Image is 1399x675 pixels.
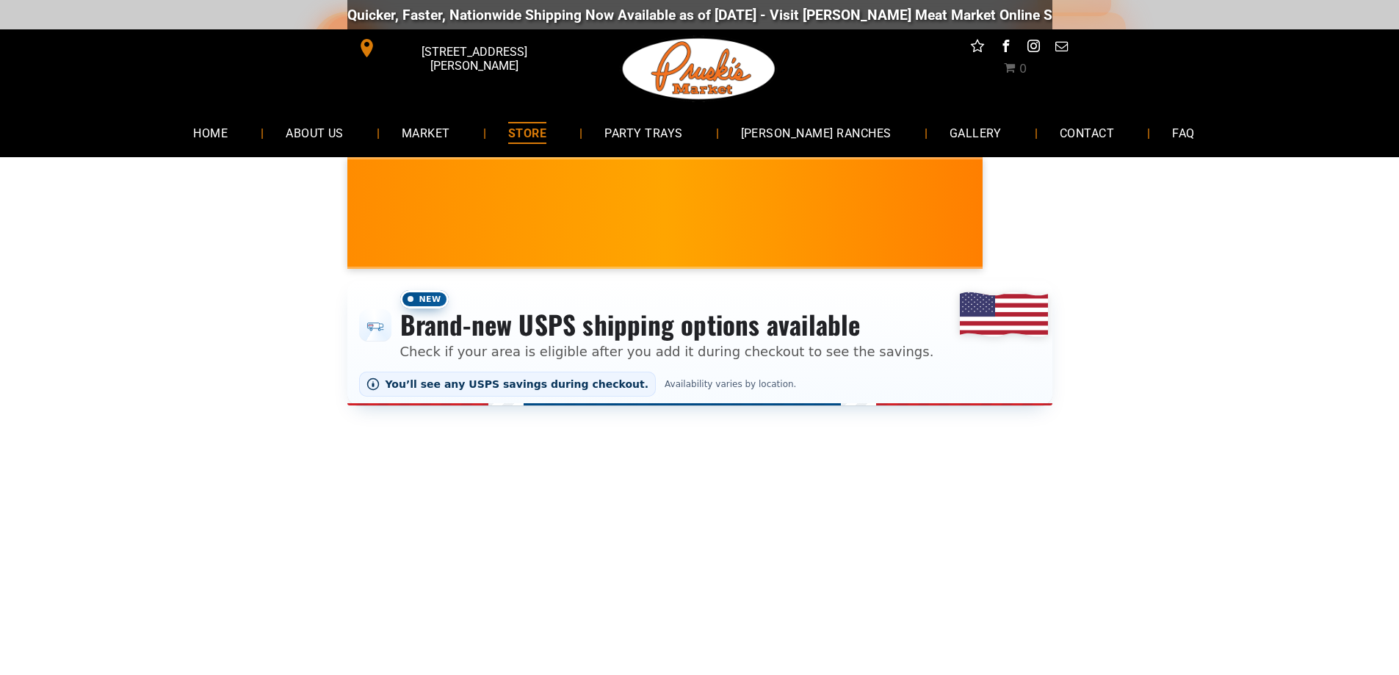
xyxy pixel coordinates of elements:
[662,379,799,389] span: Availability varies by location.
[171,113,250,152] a: HOME
[400,342,934,361] p: Check if your area is eligible after you add it during checkout to see the savings.
[1150,113,1216,152] a: FAQ
[1052,37,1071,59] a: email
[380,113,472,152] a: MARKET
[620,29,778,109] img: Pruski-s+Market+HQ+Logo2-1920w.png
[486,113,568,152] a: STORE
[347,37,572,59] a: [STREET_ADDRESS][PERSON_NAME]
[582,113,704,152] a: PARTY TRAYS
[1019,62,1027,76] span: 0
[1038,113,1136,152] a: CONTACT
[968,37,987,59] a: Social network
[264,113,366,152] a: ABOUT US
[400,290,449,308] span: New
[379,37,568,80] span: [STREET_ADDRESS][PERSON_NAME]
[980,223,1268,247] span: [PERSON_NAME] MARKET
[928,113,1024,152] a: GALLERY
[400,308,934,341] h3: Brand-new USPS shipping options available
[345,7,1234,24] div: Quicker, Faster, Nationwide Shipping Now Available as of [DATE] - Visit [PERSON_NAME] Meat Market...
[1024,37,1043,59] a: instagram
[347,281,1052,405] div: Shipping options announcement
[719,113,914,152] a: [PERSON_NAME] RANCHES
[996,37,1015,59] a: facebook
[386,378,649,390] span: You’ll see any USPS savings during checkout.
